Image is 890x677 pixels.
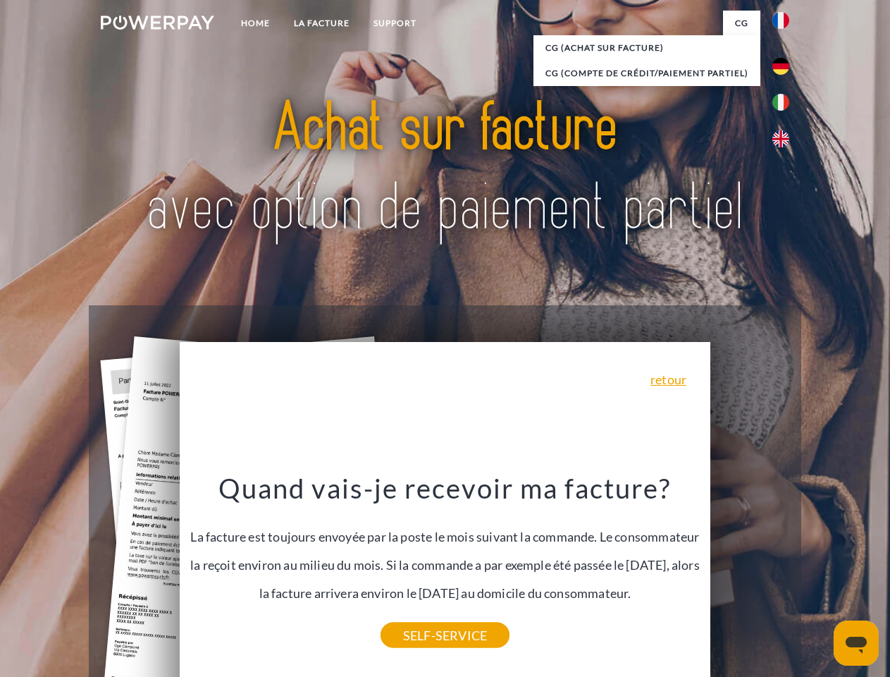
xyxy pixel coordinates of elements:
[282,11,361,36] a: LA FACTURE
[188,471,703,505] h3: Quand vais-je recevoir ma facture?
[772,130,789,147] img: en
[381,623,509,648] a: SELF-SERVICE
[533,35,760,61] a: CG (achat sur facture)
[772,58,789,75] img: de
[101,16,214,30] img: logo-powerpay-white.svg
[723,11,760,36] a: CG
[135,68,755,270] img: title-powerpay_fr.svg
[361,11,428,36] a: Support
[772,94,789,111] img: it
[772,12,789,29] img: fr
[650,373,686,386] a: retour
[229,11,282,36] a: Home
[834,621,879,666] iframe: Bouton de lancement de la fenêtre de messagerie
[188,471,703,635] div: La facture est toujours envoyée par la poste le mois suivant la commande. Le consommateur la reço...
[533,61,760,86] a: CG (Compte de crédit/paiement partiel)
